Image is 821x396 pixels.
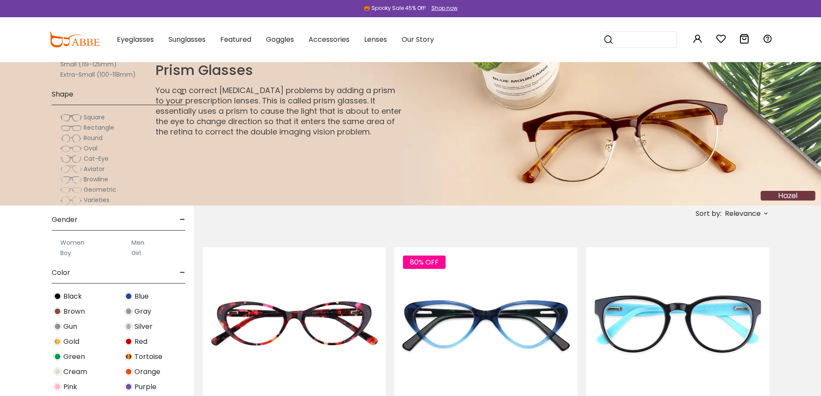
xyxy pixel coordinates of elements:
img: Round.png [60,134,82,143]
span: Gun [63,321,77,332]
span: Silver [134,321,153,332]
img: Gold [53,337,62,346]
img: Square.png [60,113,82,122]
span: Featured [220,34,251,44]
h1: Prism Glasses [156,62,404,78]
span: Varieties [84,196,109,204]
span: Brown [63,306,85,317]
div: 🎃 Spooky Sale 45% Off! [364,4,426,12]
span: Green [63,352,85,362]
span: Sort by: [696,209,721,218]
p: You can correct [MEDICAL_DATA] problems by adding a prism to your prescription lenses. This is ca... [156,85,404,137]
span: Our Story [402,34,434,44]
span: Geometric [84,185,116,194]
img: Brown [53,307,62,315]
span: Color [52,262,70,283]
span: Aviator [84,165,105,173]
img: Geometric.png [60,186,82,194]
span: Oval [84,144,97,153]
label: Men [131,237,144,248]
span: Orange [134,367,160,377]
img: Gray [125,307,133,315]
span: Round [84,134,103,142]
label: Women [60,237,84,248]
span: Gold [63,337,79,347]
span: Sunglasses [169,34,206,44]
span: Lenses [364,34,387,44]
img: Tortoise [125,352,133,361]
a: Shop now [427,4,458,12]
span: Gender [52,209,78,230]
img: Green [53,352,62,361]
span: Goggles [266,34,294,44]
img: Orange [125,368,133,376]
label: Small (119-125mm) [60,59,117,69]
span: Cat-Eye [84,154,109,163]
img: Rectangle.png [60,124,82,132]
span: Cream [63,367,87,377]
img: Blue [125,292,133,300]
img: Silver [125,322,133,331]
span: Black [63,291,82,302]
img: Purple [125,383,133,391]
span: 80% OFF [403,256,446,269]
div: Shop now [431,4,458,12]
span: Blue [134,291,149,302]
img: Varieties.png [60,196,82,205]
span: Red [134,337,147,347]
img: Black [53,292,62,300]
span: - [180,262,185,283]
img: 1648191684590.jpg [131,62,821,206]
label: Girl [131,248,141,258]
img: Oval.png [60,144,82,153]
span: - [180,84,185,105]
span: Purple [134,382,156,392]
span: - [180,209,185,230]
img: abbeglasses.com [49,32,100,47]
span: Shape [52,84,73,105]
img: Red [125,337,133,346]
img: Gun [53,322,62,331]
img: Browline.png [60,175,82,184]
span: Pink [63,382,77,392]
img: Cream [53,368,62,376]
span: Gray [134,306,151,317]
img: Aviator.png [60,165,82,174]
span: Relevance [725,206,761,221]
span: Browline [84,175,108,184]
span: Accessories [309,34,350,44]
label: Boy [60,248,71,258]
span: Rectangle [84,123,114,132]
label: Extra-Small (100-118mm) [60,69,136,80]
span: Tortoise [134,352,162,362]
span: Square [84,113,105,122]
img: Pink [53,383,62,391]
span: Eyeglasses [117,34,154,44]
img: Cat-Eye.png [60,155,82,163]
